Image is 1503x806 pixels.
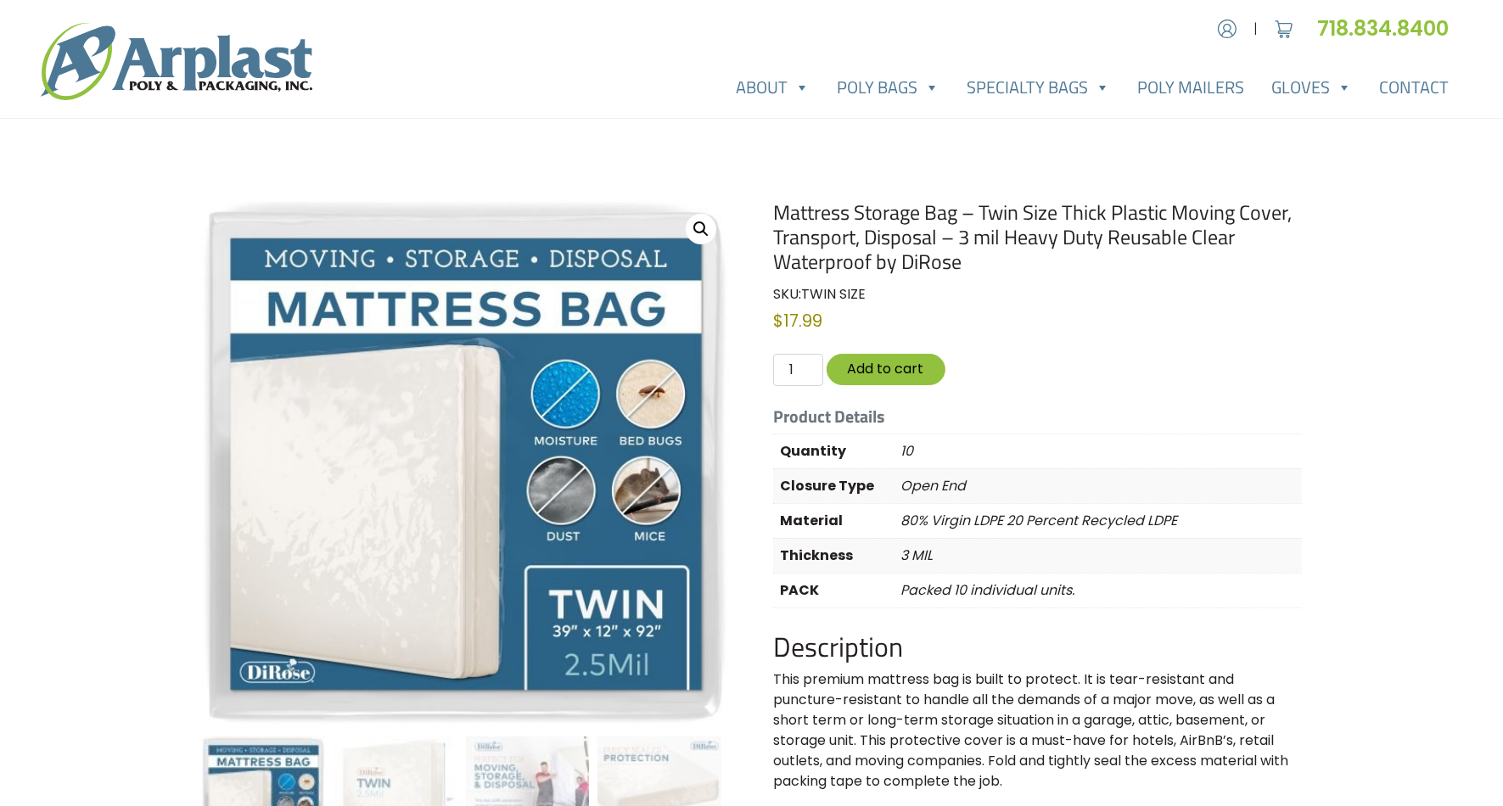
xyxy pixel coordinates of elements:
[1258,70,1366,104] a: Gloves
[900,469,1301,503] p: Open End
[1366,70,1462,104] a: Contact
[900,574,1301,607] p: Packed 10 individual units.
[953,70,1124,104] a: Specialty Bags
[900,539,1301,573] p: 3 MIL
[773,309,822,333] bdi: 17.99
[1253,19,1258,39] span: |
[730,200,1258,728] img: Mattress Storage Bag - Twin Size Thick Plastic Moving Cover, Transport, Disposal - 3 mil Heavy Du...
[827,354,945,385] button: Add to cart
[773,434,1301,608] table: Product Details
[722,70,823,104] a: About
[801,284,866,304] span: TWIN SIZE
[41,23,312,100] img: logo
[773,630,1301,663] h2: Description
[773,573,900,607] th: PACK
[1317,14,1462,42] a: 718.834.8400
[773,309,783,333] span: $
[773,434,900,468] th: Quantity
[773,354,822,386] input: Qty
[773,503,900,538] th: Material
[1124,70,1258,104] a: Poly Mailers
[900,434,1301,468] p: 10
[900,504,1301,538] p: 80% Virgin LDPE 20 Percent Recycled LDPE
[773,406,1301,427] h5: Product Details
[773,284,866,304] span: SKU:
[823,70,953,104] a: Poly Bags
[773,669,1301,792] p: This premium mattress bag is built to protect. It is tear-resistant and puncture-resistant to han...
[773,200,1301,273] h1: Mattress Storage Bag – Twin Size Thick Plastic Moving Cover, Transport, Disposal – 3 mil Heavy Du...
[773,538,900,573] th: Thickness
[686,214,716,244] a: View full-screen image gallery
[773,468,900,503] th: Closure Type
